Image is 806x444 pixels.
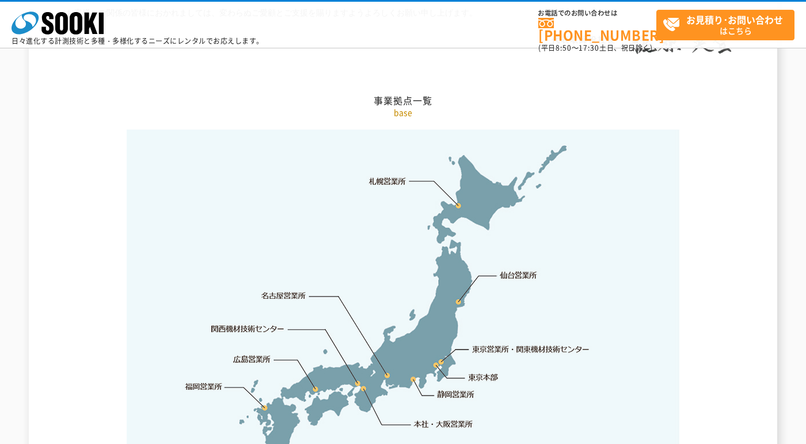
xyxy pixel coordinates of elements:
a: 東京本部 [469,372,499,384]
span: (平日 ～ 土日、祝日除く) [538,43,652,53]
a: 仙台営業所 [500,270,537,281]
a: 東京営業所・関東機材技術センター [473,343,591,355]
p: 日々進化する計測技術と多種・多様化するニーズにレンタルでお応えします。 [12,37,264,44]
a: 名古屋営業所 [261,290,306,302]
a: 福岡営業所 [185,381,222,392]
p: base [66,107,740,119]
a: お見積り･お問い合わせはこちら [656,10,794,40]
a: 本社・大阪営業所 [413,418,473,430]
a: 関西機材技術センター [211,323,284,335]
a: 広島営業所 [234,353,271,365]
span: 17:30 [579,43,599,53]
span: 8:50 [556,43,572,53]
a: [PHONE_NUMBER] [538,18,656,41]
a: 静岡営業所 [437,389,474,400]
span: お電話でのお問い合わせは [538,10,656,17]
span: はこちら [663,10,794,39]
a: 札幌営業所 [369,175,406,187]
strong: お見積り･お問い合わせ [686,13,783,26]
